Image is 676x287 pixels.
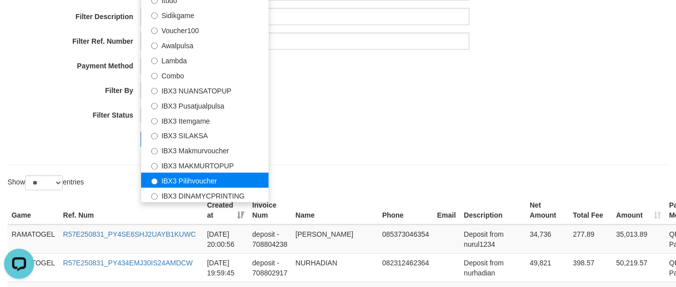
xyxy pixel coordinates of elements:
[141,67,269,82] label: Combo
[526,253,569,282] td: 49,821
[151,133,158,140] input: IBX3 SILAKSA
[612,225,665,254] td: 35,013.89
[460,225,526,254] td: Deposit from nurul1234
[141,82,269,98] label: IBX3 NUANSATOPUP
[378,253,433,282] td: 082312462364
[25,175,63,190] select: Showentries
[526,196,569,225] th: Net Amount
[569,225,612,254] td: 277.89
[141,52,269,67] label: Lambda
[292,225,379,254] td: [PERSON_NAME]
[612,196,665,225] th: Amount: activate to sort column ascending
[433,196,460,225] th: Email
[141,113,269,128] label: IBX3 Itemgame
[141,158,269,173] label: IBX3 MAKMURTOPUP
[249,196,292,225] th: Invoice Num
[151,178,158,185] input: IBX3 Pilihvoucher
[151,148,158,155] input: IBX3 Makmurvoucher
[292,196,379,225] th: Name
[151,28,158,34] input: Voucher100
[141,173,269,188] label: IBX3 Pilihvoucher
[569,196,612,225] th: Total Fee
[8,225,59,254] td: RAMATOGEL
[378,225,433,254] td: 085373046354
[151,103,158,110] input: IBX3 Pusatjualpulsa
[141,188,269,203] label: IBX3 DINAMYCPRINTING
[569,253,612,282] td: 398.57
[203,225,248,254] td: [DATE] 20:00:56
[151,43,158,49] input: Awalpulsa
[460,196,526,225] th: Description
[151,13,158,19] input: Sidikgame
[612,253,665,282] td: 50,219.57
[8,175,84,190] label: Show entries
[141,37,269,52] label: Awalpulsa
[141,22,269,37] label: Voucher100
[151,194,158,200] input: IBX3 DINAMYCPRINTING
[63,230,196,238] a: R57E250831_PY4SE6SHJ2UAYB1KUWC
[249,253,292,282] td: deposit - 708802917
[151,88,158,94] input: IBX3 NUANSATOPUP
[249,225,292,254] td: deposit - 708804238
[141,98,269,113] label: IBX3 Pusatjualpulsa
[141,143,269,158] label: IBX3 Makmurvoucher
[460,253,526,282] td: Deposit from nurhadian
[203,196,248,225] th: Created at: activate to sort column ascending
[526,225,569,254] td: 34,736
[151,58,158,64] input: Lambda
[8,196,59,225] th: Game
[141,7,269,22] label: Sidikgame
[292,253,379,282] td: NURHADIAN
[4,4,34,34] button: Open LiveChat chat widget
[151,73,158,79] input: Combo
[59,196,203,225] th: Ref. Num
[63,259,193,267] a: R57E250831_PY434EMJ30IS24AMDCW
[378,196,433,225] th: Phone
[151,163,158,170] input: IBX3 MAKMURTOPUP
[141,128,269,143] label: IBX3 SILAKSA
[203,253,248,282] td: [DATE] 19:59:45
[151,118,158,125] input: IBX3 Itemgame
